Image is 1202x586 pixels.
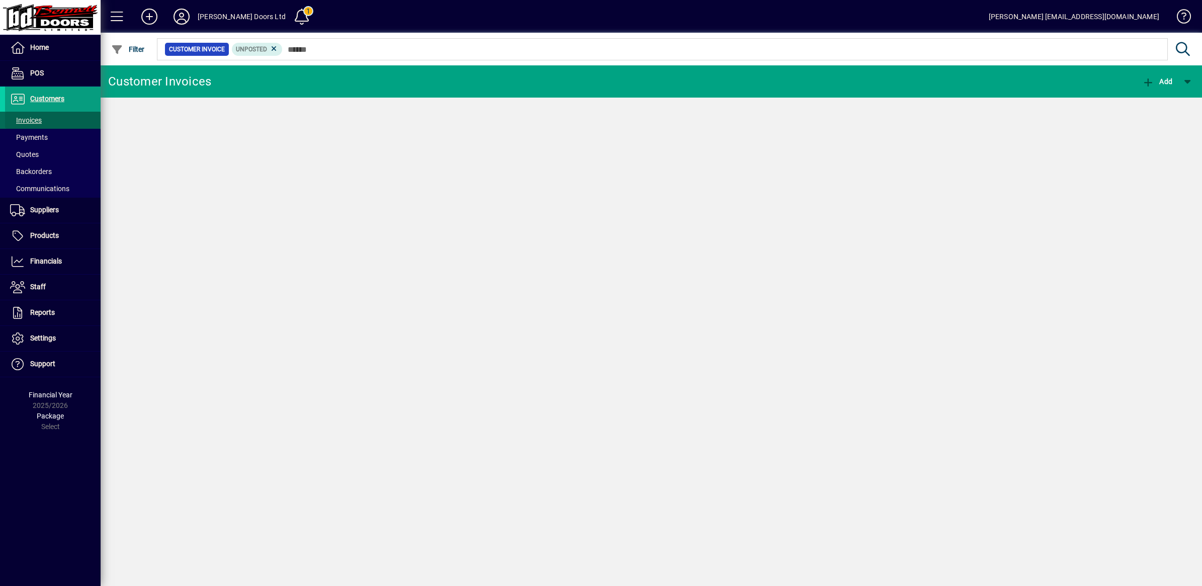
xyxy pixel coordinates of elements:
a: Products [5,223,101,248]
span: Communications [10,185,69,193]
span: Financials [30,257,62,265]
span: Support [30,360,55,368]
span: Customers [30,95,64,103]
a: Reports [5,300,101,325]
mat-chip: Customer Invoice Status: Unposted [232,43,283,56]
button: Add [1140,72,1175,91]
span: Staff [30,283,46,291]
a: Knowledge Base [1169,2,1189,35]
span: Package [37,412,64,420]
a: Suppliers [5,198,101,223]
a: Backorders [5,163,101,180]
span: Filter [111,45,145,53]
div: [PERSON_NAME] [EMAIL_ADDRESS][DOMAIN_NAME] [989,9,1159,25]
a: Home [5,35,101,60]
span: Payments [10,133,48,141]
span: Unposted [236,46,267,53]
span: Backorders [10,168,52,176]
span: Reports [30,308,55,316]
div: [PERSON_NAME] Doors Ltd [198,9,286,25]
a: Settings [5,326,101,351]
span: Add [1142,77,1172,86]
button: Add [133,8,165,26]
a: Communications [5,180,101,197]
button: Profile [165,8,198,26]
button: Filter [109,40,147,58]
a: Invoices [5,112,101,129]
a: POS [5,61,101,86]
span: Suppliers [30,206,59,214]
span: Invoices [10,116,42,124]
a: Quotes [5,146,101,163]
span: POS [30,69,44,77]
span: Financial Year [29,391,72,399]
span: Quotes [10,150,39,158]
span: Customer Invoice [169,44,225,54]
a: Payments [5,129,101,146]
span: Products [30,231,59,239]
span: Settings [30,334,56,342]
a: Support [5,352,101,377]
span: Home [30,43,49,51]
a: Staff [5,275,101,300]
div: Customer Invoices [108,73,211,90]
a: Financials [5,249,101,274]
